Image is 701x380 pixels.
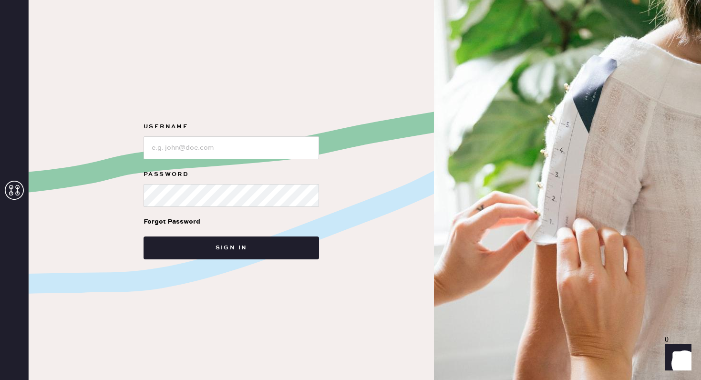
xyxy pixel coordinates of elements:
button: Sign in [144,236,319,259]
label: Password [144,169,319,180]
iframe: Front Chat [656,337,697,378]
label: Username [144,121,319,133]
div: Forgot Password [144,216,200,227]
a: Forgot Password [144,207,200,236]
input: e.g. john@doe.com [144,136,319,159]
